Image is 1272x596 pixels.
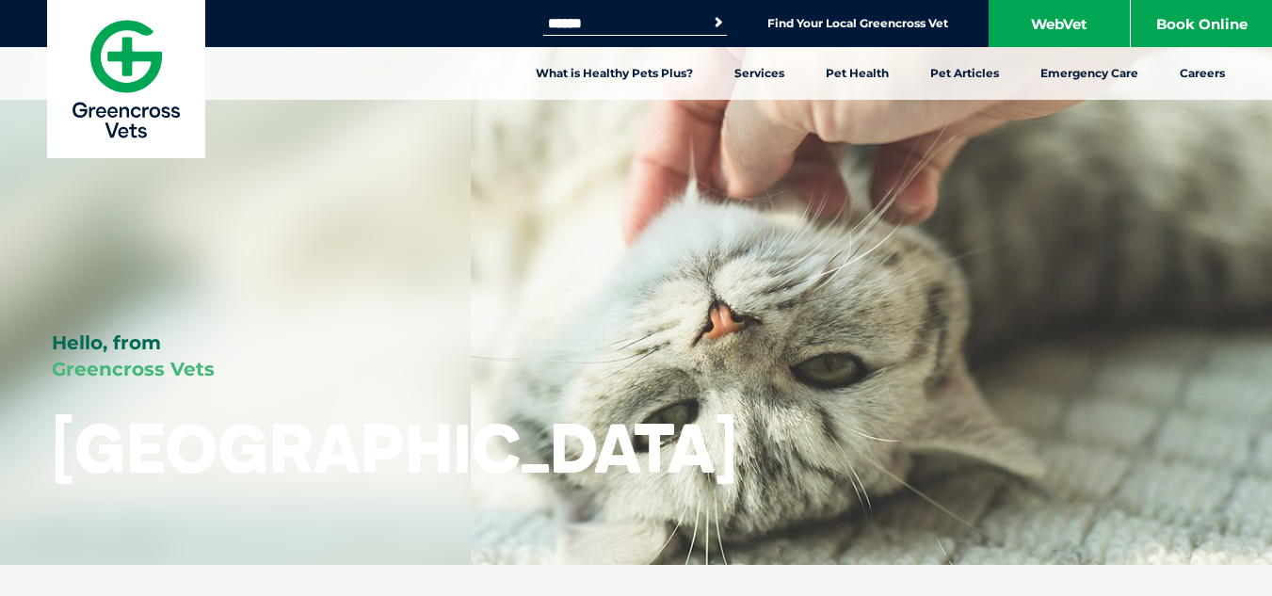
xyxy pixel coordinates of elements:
[910,47,1020,100] a: Pet Articles
[52,358,215,380] span: Greencross Vets
[1020,47,1159,100] a: Emergency Care
[767,16,948,31] a: Find Your Local Greencross Vet
[1159,47,1246,100] a: Careers
[805,47,910,100] a: Pet Health
[52,411,737,485] h1: [GEOGRAPHIC_DATA]
[714,47,805,100] a: Services
[709,13,728,32] button: Search
[515,47,714,100] a: What is Healthy Pets Plus?
[52,331,161,354] span: Hello, from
